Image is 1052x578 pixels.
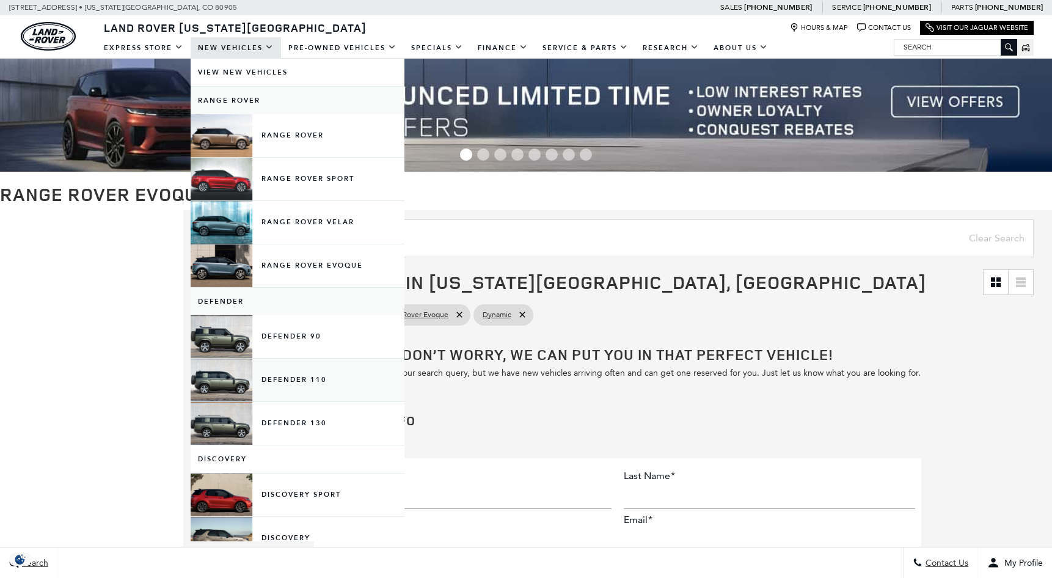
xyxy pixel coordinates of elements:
a: [PHONE_NUMBER] [744,2,812,12]
a: Research [635,37,706,59]
a: New Vehicles [191,37,281,59]
a: [PHONE_NUMBER] [863,2,931,12]
label: Last Name [624,470,675,481]
a: View New Vehicles [191,59,404,86]
span: Land Rover [US_STATE][GEOGRAPHIC_DATA] [104,20,367,35]
span: Sales [720,3,742,12]
a: Defender [191,288,404,315]
span: Service [832,3,861,12]
span: 0 Vehicles for Sale in [US_STATE][GEOGRAPHIC_DATA], [GEOGRAPHIC_DATA] [202,269,926,294]
a: Discovery [191,445,404,473]
span: Go to slide 3 [494,148,506,161]
span: Go to slide 8 [580,148,592,161]
span: Go to slide 4 [511,148,524,161]
input: Search Inventory [202,219,1034,257]
a: Pre-Owned Vehicles [281,37,404,59]
a: Discovery Sport [191,474,404,516]
a: Service & Parts [535,37,635,59]
a: Range Rover Velar [191,201,404,244]
section: Click to Open Cookie Consent Modal [6,553,34,566]
span: Range Rover Evoque [380,307,448,323]
a: Finance [470,37,535,59]
a: Discovery [191,517,404,560]
a: [PHONE_NUMBER] [975,2,1043,12]
span: Go to slide 5 [528,148,541,161]
span: My Profile [999,558,1043,568]
a: Visit Our Jaguar Website [926,23,1028,32]
a: Hours & Map [790,23,848,32]
nav: Main Navigation [97,37,775,59]
h2: Don’t worry, we can put you in that perfect vehicle! [314,347,921,362]
a: [STREET_ADDRESS] • [US_STATE][GEOGRAPHIC_DATA], CO 80905 [9,3,237,12]
a: Range Rover [191,87,404,114]
a: Specials [404,37,470,59]
a: Defender 110 [191,359,404,401]
span: Parts [951,3,973,12]
img: Opt-Out Icon [6,553,34,566]
a: Defender 130 [191,402,404,445]
a: Contact Us [857,23,911,32]
input: Search [894,40,1017,54]
a: Range Rover [191,114,404,157]
span: Dynamic [483,307,511,323]
h2: Contact Info [320,414,915,427]
a: About Us [706,37,775,59]
a: Land Rover [US_STATE][GEOGRAPHIC_DATA] [97,20,374,35]
span: Contact Us [922,558,968,568]
a: Defender 90 [191,315,404,358]
label: Email [624,514,652,525]
a: Range Rover Sport [191,158,404,200]
span: Go to slide 1 [460,148,472,161]
img: Land Rover [21,22,76,51]
a: Range Rover Evoque [191,244,404,287]
p: No vehicles matched your search query, but we have new vehicles arriving often and can get one re... [314,368,921,378]
a: land-rover [21,22,76,51]
span: Go to slide 6 [546,148,558,161]
a: EXPRESS STORE [97,37,191,59]
span: Go to slide 2 [477,148,489,161]
span: Go to slide 7 [563,148,575,161]
button: Open user profile menu [978,547,1052,578]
